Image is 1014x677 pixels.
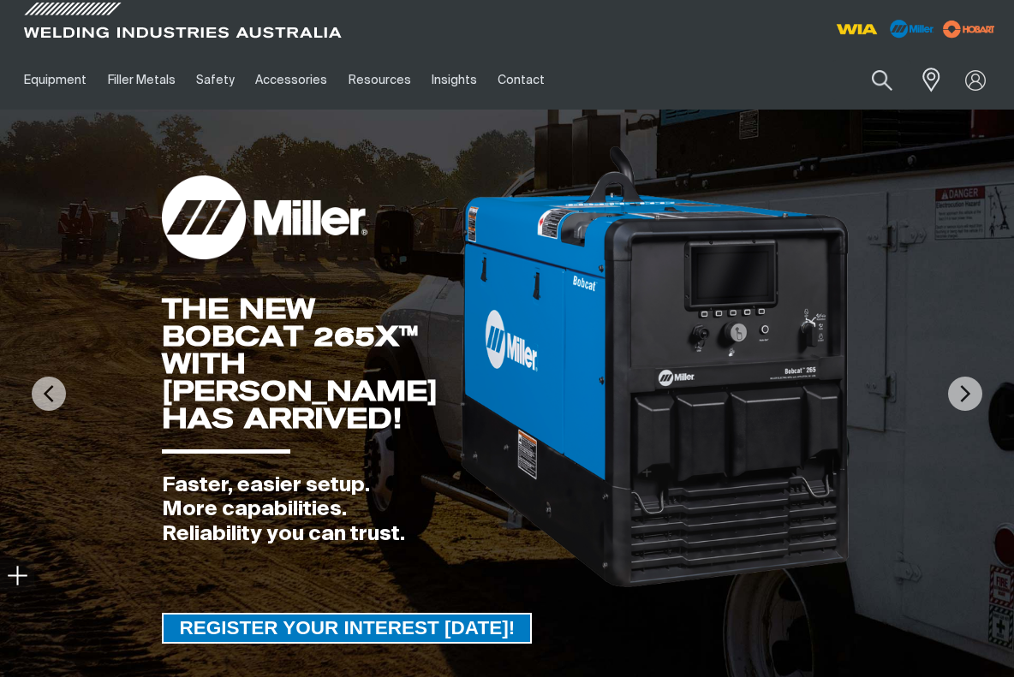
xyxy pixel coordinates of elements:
a: Filler Metals [97,50,185,110]
a: Equipment [14,50,97,110]
a: Resources [338,50,421,110]
a: Insights [421,50,487,110]
div: THE NEW BOBCAT 265X™ WITH [PERSON_NAME] HAS ARRIVED! [162,295,457,432]
a: Safety [186,50,245,110]
span: REGISTER YOUR INTEREST [DATE]! [164,613,530,644]
img: miller [938,16,1000,42]
nav: Main [14,50,754,110]
img: NextArrow [948,377,982,411]
button: Search products [853,60,911,100]
img: PrevArrow [32,377,66,411]
a: Contact [487,50,555,110]
div: Faster, easier setup. More capabilities. Reliability you can trust. [162,473,457,547]
a: REGISTER YOUR INTEREST TODAY! [162,613,532,644]
a: Accessories [245,50,337,110]
img: hide socials [7,565,27,585]
input: Product name or item number... [832,60,911,100]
